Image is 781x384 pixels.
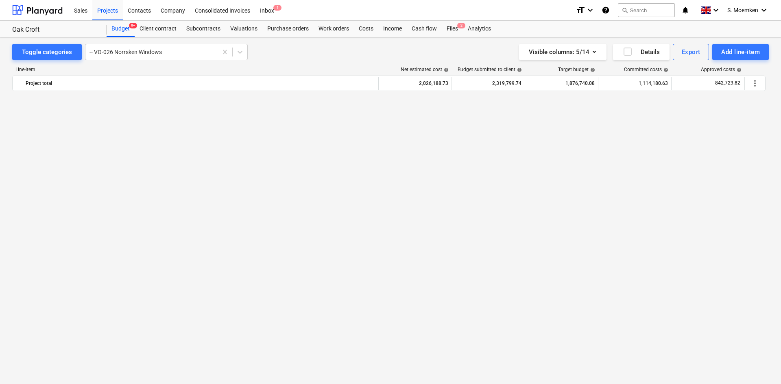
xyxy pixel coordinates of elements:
[727,7,758,13] span: S. Moemken
[701,67,742,72] div: Approved costs
[26,77,375,90] div: Project total
[273,5,281,11] span: 1
[602,5,610,15] i: Knowledge base
[457,23,465,28] span: 2
[750,78,760,88] span: More actions
[712,44,769,60] button: Add line-item
[623,47,660,57] div: Details
[455,77,521,90] div: 2,319,799.74
[681,5,689,15] i: notifications
[12,67,379,72] div: Line-item
[622,7,628,13] span: search
[740,345,781,384] iframe: Chat Widget
[613,44,670,60] button: Details
[458,67,522,72] div: Budget submitted to client
[682,47,700,57] div: Export
[602,77,668,90] div: 1,114,180.63
[407,21,442,37] a: Cash flow
[515,67,522,72] span: help
[181,21,225,37] a: Subcontracts
[624,67,668,72] div: Committed costs
[12,44,82,60] button: Toggle categories
[354,21,378,37] a: Costs
[463,21,496,37] a: Analytics
[576,5,585,15] i: format_size
[442,67,449,72] span: help
[618,3,675,17] button: Search
[262,21,314,37] a: Purchase orders
[442,21,463,37] a: Files2
[735,67,742,72] span: help
[135,21,181,37] a: Client contract
[378,21,407,37] a: Income
[107,21,135,37] a: Budget9+
[759,5,769,15] i: keyboard_arrow_down
[585,5,595,15] i: keyboard_arrow_down
[714,80,741,87] span: 842,723.82
[673,44,709,60] button: Export
[711,5,721,15] i: keyboard_arrow_down
[107,21,135,37] div: Budget
[382,77,448,90] div: 2,026,188.73
[558,67,595,72] div: Target budget
[442,21,463,37] div: Files
[129,23,137,28] span: 9+
[22,47,72,57] div: Toggle categories
[528,77,595,90] div: 1,876,740.08
[401,67,449,72] div: Net estimated cost
[589,67,595,72] span: help
[662,67,668,72] span: help
[12,26,97,34] div: Oak Croft
[519,44,606,60] button: Visible columns:5/14
[529,47,597,57] div: Visible columns : 5/14
[225,21,262,37] a: Valuations
[721,47,760,57] div: Add line-item
[314,21,354,37] a: Work orders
